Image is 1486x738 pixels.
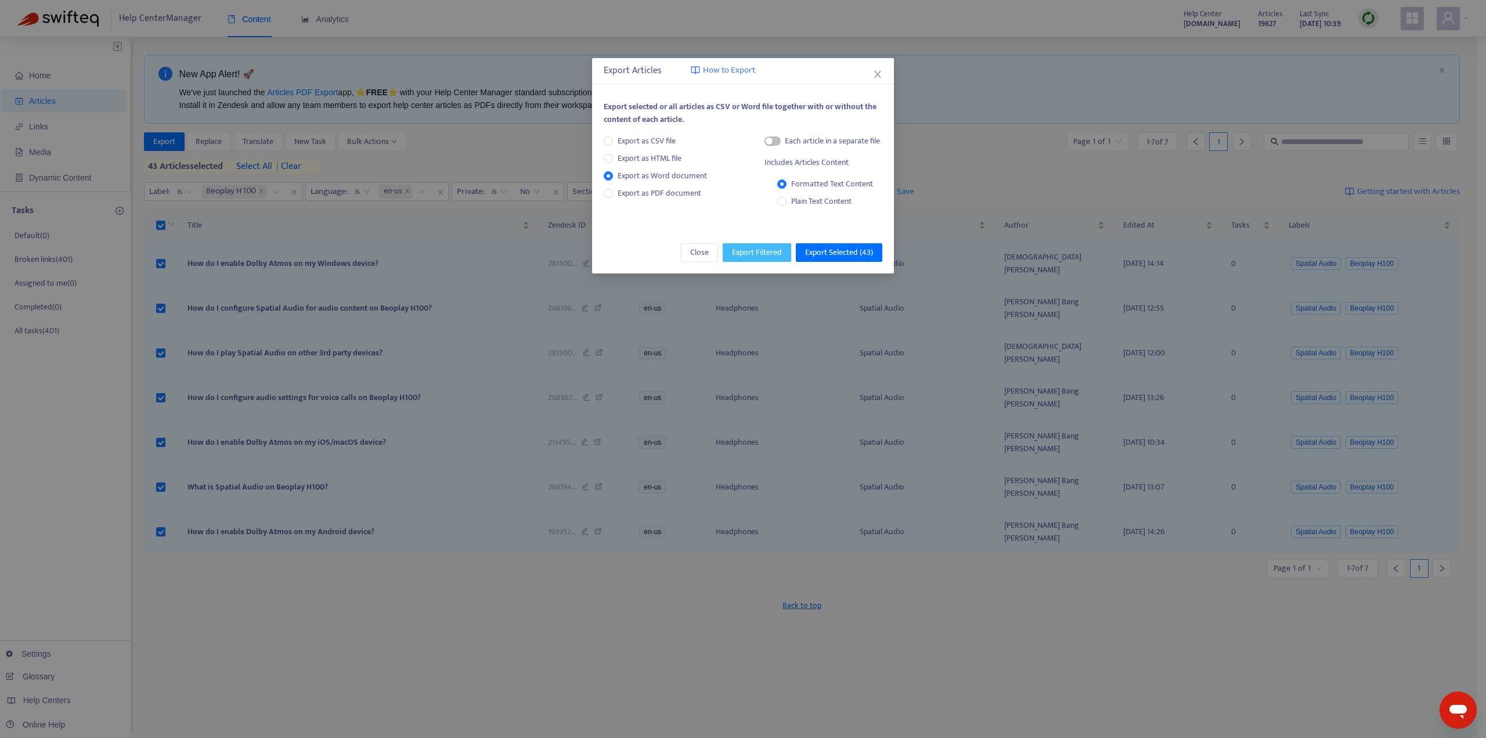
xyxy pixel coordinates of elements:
span: Export selected or all articles as CSV or Word file together with or without the content of each ... [604,100,877,126]
span: close [873,70,882,79]
button: Close [681,243,718,262]
button: Export Selected (43) [796,243,882,262]
button: Export Filtered [723,243,791,262]
iframe: Button to launch messaging window [1440,692,1477,729]
button: Close [871,68,884,81]
span: How to Export [703,64,755,77]
span: Plain Text Content [787,195,856,208]
img: image-link [691,66,700,75]
span: Export as CSV file [613,135,680,147]
span: Export as PDF document [618,186,701,200]
a: How to Export [691,64,755,77]
div: Includes Articles Content [764,156,849,169]
div: Each article in a separate file [785,135,880,147]
span: Close [690,246,709,259]
span: Export Filtered [732,246,782,259]
div: Export Articles [604,64,882,78]
span: Export as Word document [613,170,712,182]
span: Export Selected ( 43 ) [805,246,873,259]
span: Formatted Text Content [791,177,873,190]
span: Export as HTML file [613,152,686,165]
